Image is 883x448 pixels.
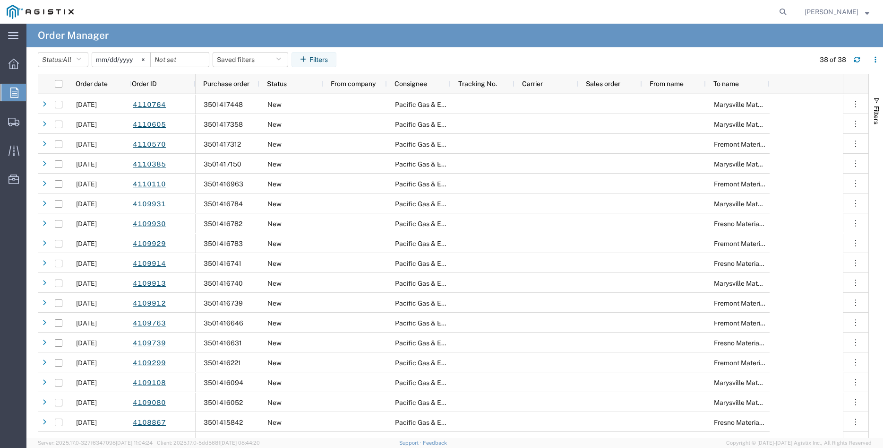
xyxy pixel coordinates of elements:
span: Pacific Gas & Electric Company [395,101,491,108]
span: 3501416221 [204,359,241,367]
span: 08/11/2025 [76,200,97,208]
span: New [267,399,282,406]
span: Fremont Materials Receiving [714,180,800,188]
a: 4109763 [132,315,166,332]
a: 4109914 [132,255,166,272]
a: 4110385 [132,156,166,173]
span: Fremont Materials Receiving [714,299,800,307]
a: 4110605 [132,116,166,133]
span: Fresno Materials Receiving [714,419,796,426]
span: Client: 2025.17.0-5dd568f [157,440,260,446]
span: 08/08/2025 [76,319,97,327]
span: 3501417150 [204,160,241,168]
span: Server: 2025.17.0-327f6347098 [38,440,153,446]
a: Support [399,440,423,446]
span: Pacific Gas & Electric Company [395,399,491,406]
span: Status [267,80,287,88]
a: 4110764 [132,97,166,113]
span: Marysville Materials Receiving [714,160,806,168]
span: New [267,220,282,228]
span: 08/14/2025 [76,121,97,128]
a: 4109739 [132,335,166,351]
span: 08/12/2025 [76,180,97,188]
span: 3501416631 [204,339,242,347]
h4: Order Manager [38,24,109,47]
div: 38 of 38 [820,55,846,65]
span: New [267,319,282,327]
span: Pacific Gas & Electric Company [395,339,491,347]
span: 08/14/2025 [76,141,97,148]
span: 3501415842 [204,419,243,426]
span: 08/06/2025 [76,359,97,367]
span: Filters [873,106,880,124]
span: 3501416784 [204,200,243,208]
span: Fremont Materials Receiving [714,240,800,247]
span: New [267,359,282,367]
span: Tracking No. [458,80,497,88]
span: Pacific Gas & Electric Company [395,141,491,148]
span: 08/11/2025 [76,280,97,287]
span: Betty Ortiz [805,7,858,17]
span: Pacific Gas & Electric Company [395,121,491,128]
span: New [267,160,282,168]
span: New [267,240,282,247]
span: 3501416963 [204,180,243,188]
a: 4110110 [132,176,166,193]
a: 4109912 [132,295,166,312]
span: New [267,339,282,347]
span: To name [713,80,739,88]
span: Pacific Gas & Electric Company [395,200,491,208]
span: 3501416740 [204,280,243,287]
span: Fremont Materials Receiving [714,359,800,367]
a: 4110570 [132,136,166,153]
a: Feedback [423,440,447,446]
span: Fresno Materials Receiving [714,220,796,228]
span: All [63,56,71,63]
span: Marysville Materials Receiving [714,121,806,128]
span: Marysville Materials Receiving [714,399,806,406]
span: 3501416646 [204,319,243,327]
a: 4109080 [132,395,166,411]
a: 4109913 [132,275,166,292]
span: [DATE] 08:44:20 [220,440,260,446]
span: Pacific Gas & Electric Company [395,299,491,307]
button: [PERSON_NAME] [804,6,870,18]
span: 08/05/2025 [76,399,97,406]
span: Marysville Materials Receiving [714,200,806,208]
span: Pacific Gas & Electric Company [395,379,491,387]
span: Purchase order [203,80,249,88]
button: Filters [291,52,336,67]
span: Fresno Materials Receiving [714,339,796,347]
a: 4108867 [132,414,166,431]
span: Pacific Gas & Electric Company [395,260,491,267]
span: Marysville Materials Receiving [714,280,806,287]
span: Marysville Materials Receiving [714,379,806,387]
span: 08/11/2025 [76,260,97,267]
a: 4109299 [132,355,166,371]
span: Pacific Gas & Electric Company [395,419,491,426]
span: 08/08/2025 [76,339,97,347]
span: Fremont Materials Receiving [714,319,800,327]
span: 08/15/2025 [76,101,97,108]
span: Carrier [522,80,543,88]
span: New [267,200,282,208]
span: 3501416739 [204,299,243,307]
span: 3501416782 [204,220,242,228]
img: logo [7,5,74,19]
span: New [267,280,282,287]
span: 3501416783 [204,240,243,247]
span: Order ID [132,80,157,88]
span: 08/11/2025 [76,220,97,228]
span: 08/05/2025 [76,379,97,387]
span: 3501417358 [204,121,243,128]
span: Pacific Gas & Electric Company [395,319,491,327]
span: Consignee [394,80,427,88]
span: 3501416094 [204,379,243,387]
span: Pacific Gas & Electric Company [395,160,491,168]
span: Pacific Gas & Electric Company [395,240,491,247]
span: 08/04/2025 [76,419,97,426]
span: Pacific Gas & Electric Company [395,180,491,188]
span: From name [650,80,684,88]
button: Status:All [38,52,88,67]
span: New [267,379,282,387]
